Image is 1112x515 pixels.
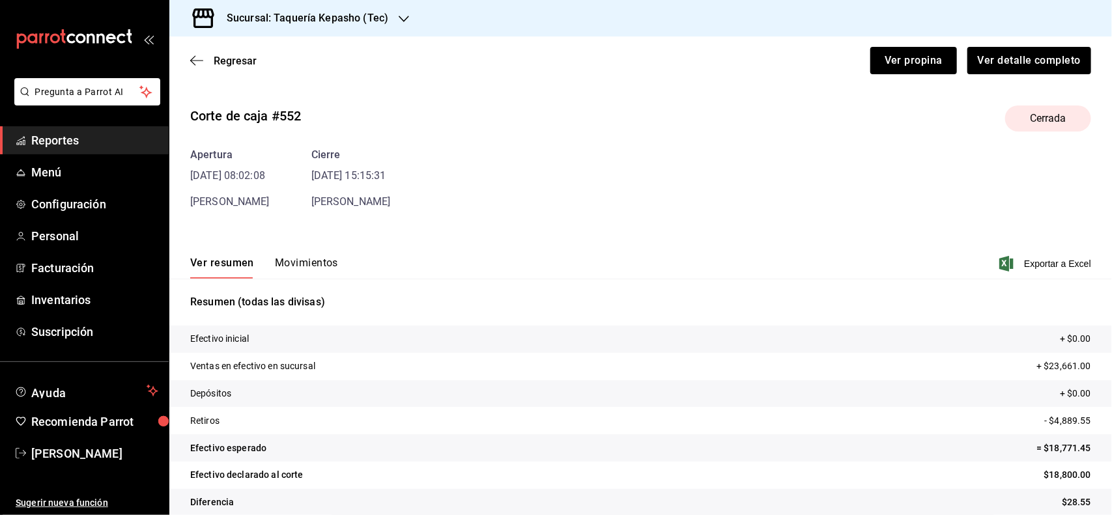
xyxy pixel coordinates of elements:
[31,291,158,309] span: Inventarios
[35,85,140,99] span: Pregunta a Parrot AI
[1002,256,1091,271] button: Exportar a Excel
[31,163,158,181] span: Menú
[31,445,158,462] span: [PERSON_NAME]
[190,468,304,482] p: Efectivo declarado al corte
[1036,441,1091,455] p: = $18,771.45
[31,132,158,149] span: Reportes
[1036,359,1091,373] p: + $23,661.00
[190,257,338,279] div: navigation tabs
[190,147,270,163] div: Apertura
[1045,414,1091,428] p: - $4,889.55
[190,495,234,509] p: Diferencia
[190,441,266,455] p: Efectivo esperado
[1062,495,1091,509] p: $28.55
[31,413,158,430] span: Recomienda Parrot
[14,78,160,105] button: Pregunta a Parrot AI
[311,147,391,163] div: Cierre
[143,34,154,44] button: open_drawer_menu
[870,47,957,74] button: Ver propina
[214,55,257,67] span: Regresar
[190,294,1091,310] p: Resumen (todas las divisas)
[190,414,220,428] p: Retiros
[16,496,158,510] span: Sugerir nueva función
[1060,387,1091,400] p: + $0.00
[190,387,231,400] p: Depósitos
[1044,468,1091,482] p: $18,800.00
[190,257,254,279] button: Ver resumen
[190,332,249,346] p: Efectivo inicial
[275,257,338,279] button: Movimientos
[190,55,257,67] button: Regresar
[216,10,388,26] h3: Sucursal: Taquería Kepasho (Tec)
[190,359,315,373] p: Ventas en efectivo en sucursal
[190,168,270,184] time: [DATE] 08:02:08
[31,259,158,277] span: Facturación
[1022,111,1074,126] span: Cerrada
[190,106,301,126] div: Corte de caja #552
[31,195,158,213] span: Configuración
[31,383,141,398] span: Ayuda
[31,323,158,341] span: Suscripción
[311,168,391,184] time: [DATE] 15:15:31
[190,195,270,208] span: [PERSON_NAME]
[311,195,391,208] span: [PERSON_NAME]
[9,94,160,108] a: Pregunta a Parrot AI
[967,47,1091,74] button: Ver detalle completo
[31,227,158,245] span: Personal
[1060,332,1091,346] p: + $0.00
